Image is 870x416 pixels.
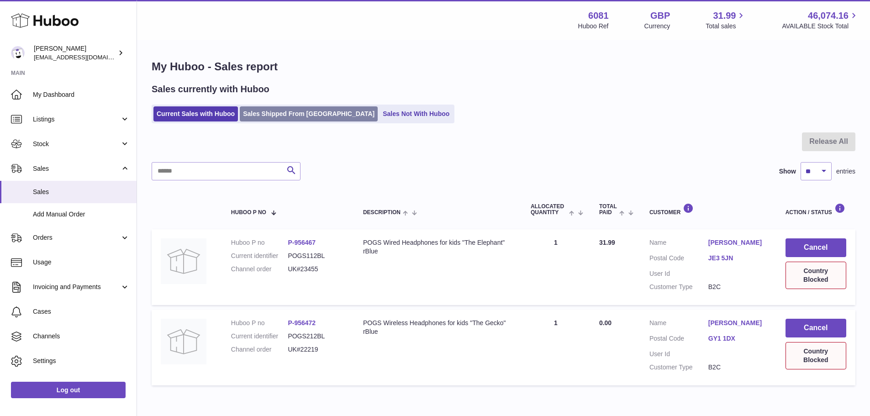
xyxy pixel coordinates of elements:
[152,83,269,95] h2: Sales currently with Huboo
[33,188,130,196] span: Sales
[836,167,855,176] span: entries
[33,357,130,365] span: Settings
[599,239,615,246] span: 31.99
[231,332,288,341] dt: Current identifier
[288,319,316,326] a: P-956472
[363,210,401,216] span: Description
[33,210,130,219] span: Add Manual Order
[779,167,796,176] label: Show
[231,319,288,327] dt: Huboo P no
[786,342,846,369] div: Country Blocked
[786,262,846,289] div: Country Blocked
[808,10,849,22] span: 46,074.16
[33,307,130,316] span: Cases
[786,238,846,257] button: Cancel
[363,238,512,256] div: POGS Wired Headphones for kids "The Elephant" rBlue
[649,203,767,216] div: Customer
[288,345,345,354] dd: UK#22219
[599,319,612,326] span: 0.00
[706,10,746,31] a: 31.99 Total sales
[649,269,708,278] dt: User Id
[644,22,670,31] div: Currency
[588,10,609,22] strong: 6081
[522,229,590,305] td: 1
[649,350,708,358] dt: User Id
[782,10,859,31] a: 46,074.16 AVAILABLE Stock Total
[153,106,238,121] a: Current Sales with Huboo
[380,106,453,121] a: Sales Not With Huboo
[649,283,708,291] dt: Customer Type
[786,203,846,216] div: Action / Status
[33,115,120,124] span: Listings
[33,233,120,242] span: Orders
[288,252,345,260] dd: POGS112BL
[33,90,130,99] span: My Dashboard
[708,283,767,291] dd: B2C
[706,22,746,31] span: Total sales
[363,319,512,336] div: POGS Wireless Headphones for kids "The Gecko" rBlue
[713,10,736,22] span: 31.99
[786,319,846,337] button: Cancel
[649,254,708,265] dt: Postal Code
[650,10,670,22] strong: GBP
[240,106,378,121] a: Sales Shipped From [GEOGRAPHIC_DATA]
[578,22,609,31] div: Huboo Ref
[649,334,708,345] dt: Postal Code
[288,239,316,246] a: P-956467
[288,332,345,341] dd: POGS212BL
[231,265,288,274] dt: Channel order
[34,44,116,62] div: [PERSON_NAME]
[649,238,708,249] dt: Name
[231,345,288,354] dt: Channel order
[782,22,859,31] span: AVAILABLE Stock Total
[231,238,288,247] dt: Huboo P no
[708,319,767,327] a: [PERSON_NAME]
[288,265,345,274] dd: UK#23455
[708,254,767,263] a: JE3 5JN
[708,334,767,343] a: GY1 1DX
[152,59,855,74] h1: My Huboo - Sales report
[11,382,126,398] a: Log out
[33,140,120,148] span: Stock
[231,252,288,260] dt: Current identifier
[33,332,130,341] span: Channels
[708,363,767,372] dd: B2C
[34,53,134,61] span: [EMAIL_ADDRESS][DOMAIN_NAME]
[33,258,130,267] span: Usage
[11,46,25,60] img: internalAdmin-6081@internal.huboo.com
[231,210,266,216] span: Huboo P no
[161,319,206,364] img: no-photo.jpg
[33,164,120,173] span: Sales
[522,310,590,385] td: 1
[649,319,708,330] dt: Name
[599,204,617,216] span: Total paid
[33,283,120,291] span: Invoicing and Payments
[649,363,708,372] dt: Customer Type
[708,238,767,247] a: [PERSON_NAME]
[531,204,567,216] span: ALLOCATED Quantity
[161,238,206,284] img: no-photo.jpg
